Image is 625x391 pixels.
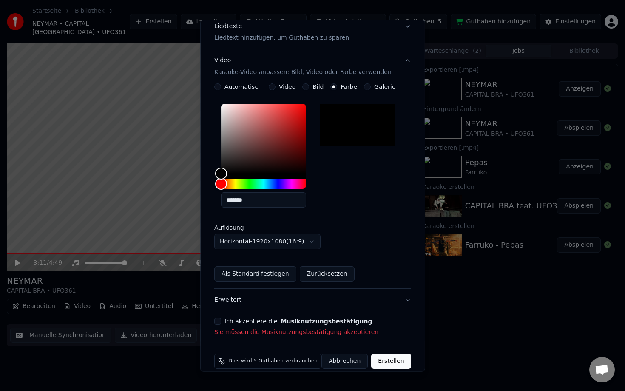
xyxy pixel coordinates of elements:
button: LiedtexteLiedtext hinzufügen, um Guthaben zu sparen [214,15,411,49]
button: Erstellen [371,354,411,369]
span: Dies wird 5 Guthaben verbrauchen [228,358,318,365]
button: Ich akzeptiere die [281,319,372,325]
button: Erweitert [214,289,411,311]
label: Bild [312,84,324,90]
label: Ich akzeptiere die [224,319,372,325]
label: Video [279,84,295,90]
p: Karaoke-Video anpassen: Bild, Video oder Farbe verwenden [214,68,392,77]
label: Galerie [374,84,395,90]
div: Video [214,57,392,77]
div: Liedtexte [214,22,242,31]
div: VideoKaraoke-Video anpassen: Bild, Video oder Farbe verwenden [214,84,411,289]
p: Sie müssen die Musiknutzungsbestätigung akzeptieren [214,328,411,337]
label: Farbe [341,84,357,90]
button: VideoKaraoke-Video anpassen: Bild, Video oder Farbe verwenden [214,50,411,84]
label: Auflösung [214,225,299,231]
label: Automatisch [224,84,262,90]
div: Color [221,104,306,174]
button: Abbrechen [321,354,368,369]
p: Liedtext hinzufügen, um Guthaben zu sparen [214,34,349,43]
div: Hue [221,179,306,189]
button: Als Standard festlegen [214,267,296,282]
button: Zurücksetzen [299,267,354,282]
